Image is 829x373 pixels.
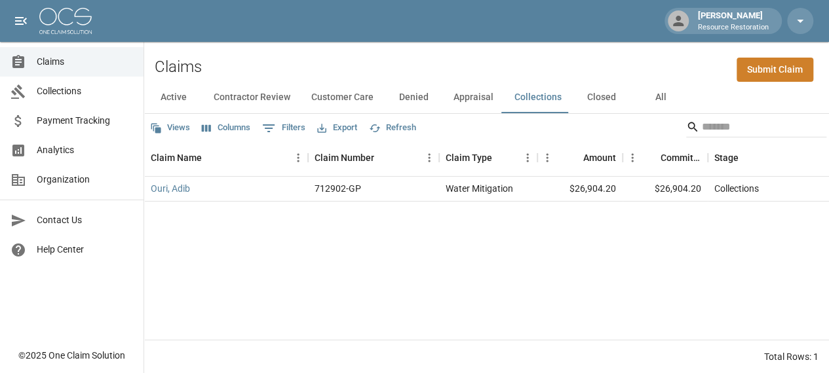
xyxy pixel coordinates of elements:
button: Menu [288,148,308,168]
button: Show filters [259,118,309,139]
div: Claim Number [308,139,439,176]
button: All [631,82,690,113]
button: Active [144,82,203,113]
div: dynamic tabs [144,82,829,113]
button: Sort [565,149,583,167]
div: Claim Name [151,139,202,176]
div: Claim Number [315,139,374,176]
div: Claim Type [439,139,537,176]
button: Export [314,118,360,138]
span: Collections [37,84,133,98]
span: Claims [37,55,133,69]
div: Search [686,116,826,140]
button: Customer Care [301,82,384,113]
div: 712902-GP [315,182,361,195]
div: Total Rows: 1 [764,350,819,363]
div: © 2025 One Claim Solution [18,349,125,362]
button: open drawer [8,8,34,34]
p: Resource Restoration [698,22,769,33]
div: Committed Amount [623,139,708,176]
span: Help Center [37,243,133,257]
a: Ouri, Adib [151,182,190,195]
div: Claim Name [144,139,308,176]
button: Sort [492,149,511,167]
button: Sort [739,149,757,167]
button: Views [147,118,193,138]
div: Claim Type [446,139,492,176]
span: Organization [37,173,133,186]
div: Water Mitigation [446,182,513,195]
span: Contact Us [37,213,133,227]
button: Sort [202,149,220,167]
button: Closed [572,82,631,113]
span: Analytics [37,143,133,157]
div: Collections [714,182,759,195]
button: Contractor Review [203,82,301,113]
h2: Claims [155,58,202,77]
button: Refresh [366,118,419,138]
div: Committed Amount [661,139,701,176]
button: Menu [537,148,557,168]
button: Sort [642,149,661,167]
img: ocs-logo-white-transparent.png [39,8,92,34]
div: $26,904.20 [623,177,708,202]
div: $26,904.20 [537,177,623,202]
a: Submit Claim [737,58,813,82]
div: Amount [583,139,616,176]
button: Select columns [199,118,254,138]
div: Amount [537,139,623,176]
button: Menu [518,148,537,168]
div: [PERSON_NAME] [693,9,774,33]
button: Collections [504,82,572,113]
button: Appraisal [443,82,504,113]
button: Menu [419,148,439,168]
button: Menu [623,148,642,168]
button: Sort [374,149,393,167]
span: Payment Tracking [37,114,133,128]
button: Denied [384,82,443,113]
div: Stage [714,139,739,176]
